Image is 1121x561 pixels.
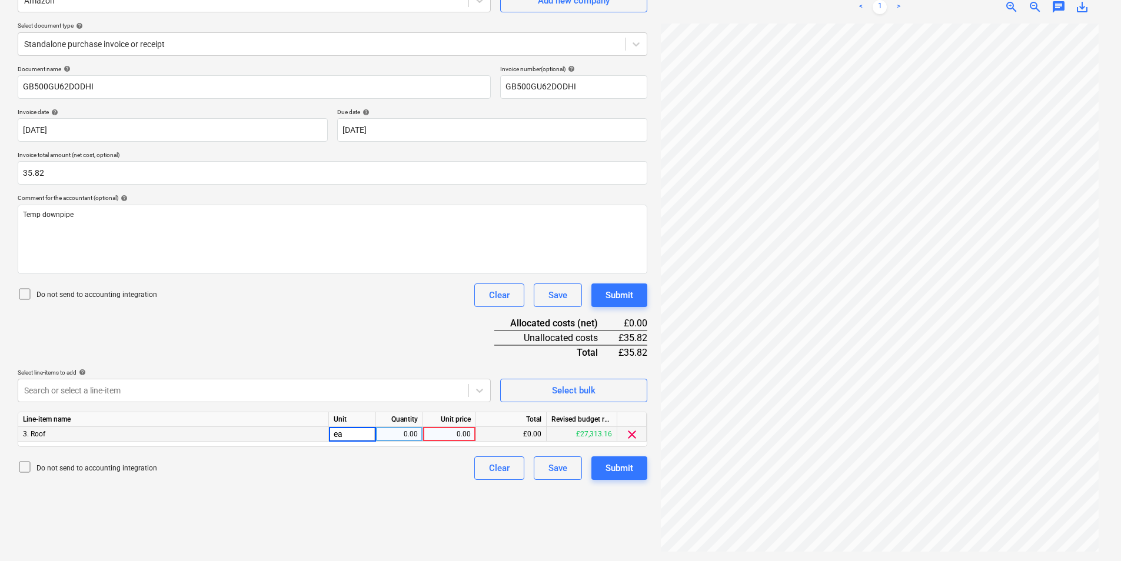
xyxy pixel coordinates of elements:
div: £27,313.16 [547,427,617,442]
span: help [61,65,71,72]
div: Quantity [376,412,423,427]
div: Select document type [18,22,647,29]
button: Clear [474,283,524,307]
div: Due date [337,108,647,116]
span: help [49,109,58,116]
button: Submit [591,283,647,307]
iframe: Chat Widget [1062,505,1121,561]
div: £35.82 [617,330,647,345]
div: Unit [329,412,376,427]
div: Revised budget remaining [547,412,617,427]
span: help [76,369,86,376]
input: Invoice number [500,75,647,99]
p: Do not send to accounting integration [36,463,157,473]
div: Total [476,412,547,427]
span: help [360,109,370,116]
button: Select bulk [500,379,647,402]
div: Line-item name [18,412,329,427]
div: Save [548,460,567,476]
div: 0.00 [428,427,471,442]
div: Total [494,345,617,359]
div: Allocated costs (net) [494,316,617,330]
input: Due date not specified [337,118,647,142]
div: Comment for the accountant (optional) [18,194,647,202]
div: Select line-items to add [18,369,491,376]
button: Save [534,283,582,307]
div: Save [548,288,567,303]
span: Temp downpipe [23,211,74,219]
div: £0.00 [617,316,647,330]
span: help [118,195,128,202]
div: 0.00 [381,427,418,442]
div: Clear [489,288,510,303]
div: Clear [489,460,510,476]
div: Invoice number (optional) [500,65,647,73]
p: Do not send to accounting integration [36,290,157,300]
p: Invoice total amount (net cost, optional) [18,151,647,161]
span: help [566,65,575,72]
button: Clear [474,456,524,480]
span: clear [625,428,639,442]
div: £35.82 [617,345,647,359]
div: Select bulk [552,383,596,398]
input: Invoice total amount (net cost, optional) [18,161,647,185]
button: Save [534,456,582,480]
div: Invoice date [18,108,328,116]
div: Unit price [423,412,476,427]
button: Submit [591,456,647,480]
input: Invoice date not specified [18,118,328,142]
div: Submit [606,288,633,303]
input: Document name [18,75,491,99]
div: Submit [606,460,633,476]
div: Unallocated costs [494,330,617,345]
span: help [74,22,83,29]
span: 3. Roof [23,430,45,438]
div: £0.00 [476,427,547,442]
div: Document name [18,65,491,73]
